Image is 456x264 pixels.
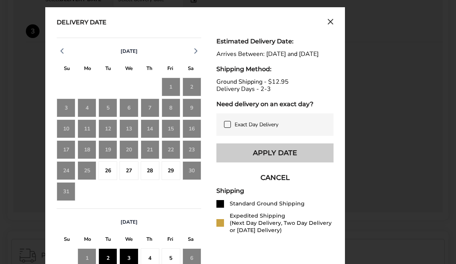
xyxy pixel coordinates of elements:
div: F [160,234,180,246]
div: M [77,64,98,75]
div: Standard Ground Shipping [230,200,305,207]
button: Close calendar [327,19,334,27]
div: Delivery Date [57,19,106,27]
div: Estimated Delivery Date: [216,38,334,45]
span: Exact Day Delivery [235,121,278,128]
div: T [139,234,160,246]
div: W [119,234,139,246]
button: Apply Date [216,143,334,162]
div: F [160,64,180,75]
div: T [139,64,160,75]
div: Expedited Shipping (Next Day Delivery, Two Day Delivery or [DATE] Delivery) [230,212,334,234]
div: S [57,234,77,246]
div: S [181,234,201,246]
div: Need delivery on an exact day? [216,100,334,108]
div: Ground Shipping - $12.95 Delivery Days - 2-3 [216,78,334,93]
div: Shipping Method: [216,65,334,73]
div: S [57,64,77,75]
div: T [98,234,119,246]
div: S [181,64,201,75]
span: [DATE] [121,219,138,226]
div: T [98,64,119,75]
button: CANCEL [216,168,334,187]
button: [DATE] [118,48,141,55]
div: Arrives Between: [DATE] and [DATE] [216,51,334,58]
div: W [119,64,139,75]
div: M [77,234,98,246]
button: [DATE] [118,219,141,226]
div: Shipping [216,187,334,194]
span: [DATE] [121,48,138,55]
